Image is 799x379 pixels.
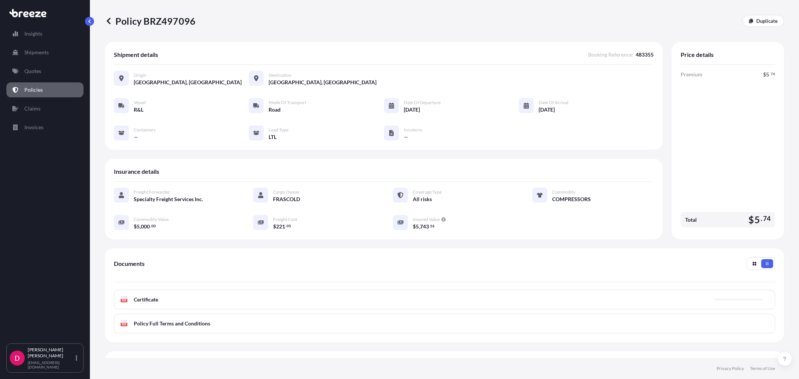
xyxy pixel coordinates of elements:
[134,216,169,222] span: Commodity Value
[24,30,42,37] p: Insights
[742,15,784,27] a: Duplicate
[269,72,291,78] span: Destination
[114,51,158,58] span: Shipment details
[151,225,156,227] span: 00
[134,127,155,133] span: Containers
[681,71,702,78] span: Premium
[269,127,288,133] span: Load Type
[137,224,140,229] span: 5
[552,195,591,203] span: COMPRESSORS
[269,133,276,141] span: LTL
[24,105,40,112] p: Claims
[273,224,276,229] span: $
[122,323,127,326] text: PDF
[763,216,771,221] span: 74
[273,189,300,195] span: Cargo Owner
[404,106,420,113] span: [DATE]
[420,224,429,229] span: 743
[28,347,74,359] p: [PERSON_NAME] [PERSON_NAME]
[134,224,137,229] span: $
[419,224,420,229] span: ,
[413,195,432,203] span: All risks
[413,216,440,222] span: Insured Value
[24,49,49,56] p: Shipments
[717,366,744,372] a: Privacy Policy
[6,101,84,116] a: Claims
[134,72,146,78] span: Origin
[114,168,159,175] span: Insurance details
[588,51,633,58] span: Booking Reference :
[771,73,775,75] span: 74
[150,225,151,227] span: .
[6,26,84,41] a: Insights
[269,100,306,106] span: Mode of Transport
[134,106,143,113] span: R&L
[105,15,196,27] p: Policy BRZ497096
[269,79,376,86] span: [GEOGRAPHIC_DATA], [GEOGRAPHIC_DATA]
[539,100,568,106] span: Date of Arrival
[287,225,291,227] span: 05
[6,120,84,135] a: Invoices
[269,106,281,113] span: Road
[413,224,416,229] span: $
[24,124,43,131] p: Invoices
[6,64,84,79] a: Quotes
[276,224,285,229] span: 221
[750,366,775,372] a: Terms of Use
[134,79,242,86] span: [GEOGRAPHIC_DATA], [GEOGRAPHIC_DATA]
[24,67,41,75] p: Quotes
[404,127,422,133] span: Incoterm
[404,100,441,106] span: Date of Departure
[134,189,170,195] span: Freight Forwarder
[6,82,84,97] a: Policies
[134,320,210,327] span: Policy Full Terms and Conditions
[140,224,141,229] span: ,
[141,224,150,229] span: 000
[636,51,654,58] span: 483355
[273,216,297,222] span: Freight Cost
[681,51,714,58] span: Price details
[134,195,203,203] span: Specialty Freight Services Inc.
[763,72,766,77] span: $
[134,100,146,106] span: Vessel
[761,216,762,221] span: .
[539,106,555,113] span: [DATE]
[114,260,145,267] span: Documents
[766,72,769,77] span: 5
[6,45,84,60] a: Shipments
[756,17,778,25] p: Duplicate
[748,215,754,224] span: $
[685,216,697,224] span: Total
[134,133,138,141] span: —
[114,314,775,333] a: PDFPolicy Full Terms and Conditions
[416,224,419,229] span: 5
[28,360,74,369] p: [EMAIL_ADDRESS][DOMAIN_NAME]
[273,195,300,203] span: FRASCOLD
[24,86,43,94] p: Policies
[15,354,20,362] span: D
[404,133,408,141] span: —
[134,296,158,303] span: Certificate
[754,215,760,224] span: 5
[122,299,127,302] text: PDF
[413,189,442,195] span: Coverage Type
[429,225,430,227] span: .
[430,225,435,227] span: 16
[552,189,575,195] span: Commodity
